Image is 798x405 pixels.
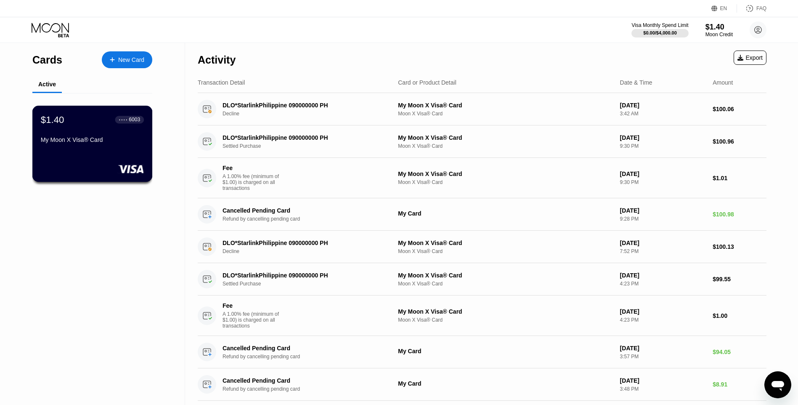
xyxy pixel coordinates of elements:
div: 9:30 PM [620,179,706,185]
div: My Card [398,348,613,354]
div: 7:52 PM [620,248,706,254]
div: $100.98 [713,211,766,218]
div: $1.01 [713,175,766,181]
div: Export [737,54,763,61]
div: Refund by cancelling pending card [223,386,397,392]
div: 3:57 PM [620,354,706,360]
div: DLO*StarlinkPhilippine 090000000 PH [223,240,384,246]
div: DLO*StarlinkPhilippine 090000000 PH [223,134,384,141]
div: Moon X Visa® Card [398,317,613,323]
div: 3:42 AM [620,111,706,117]
div: ● ● ● ● [119,118,127,121]
div: EN [711,4,737,13]
div: FAQ [756,5,766,11]
div: 9:30 PM [620,143,706,149]
div: $100.96 [713,138,766,145]
div: My Card [398,380,613,387]
div: 6003 [129,117,140,123]
div: DLO*StarlinkPhilippine 090000000 PH [223,272,384,279]
div: $1.00 [713,312,766,319]
div: My Moon X Visa® Card [41,136,144,143]
div: Date & Time [620,79,652,86]
div: $99.55 [713,276,766,282]
div: Fee [223,302,281,309]
div: $8.91 [713,381,766,388]
div: New Card [118,56,144,64]
div: Active [38,81,56,88]
div: A 1.00% fee (minimum of $1.00) is charged on all transactions [223,173,286,191]
div: Activity [198,54,236,66]
div: [DATE] [620,240,706,246]
div: FeeA 1.00% fee (minimum of $1.00) is charged on all transactionsMy Moon X Visa® CardMoon X Visa® ... [198,158,766,198]
div: Amount [713,79,733,86]
div: Visa Monthly Spend Limit$0.00/$4,000.00 [631,22,688,37]
div: My Moon X Visa® Card [398,102,613,109]
div: $100.06 [713,106,766,112]
div: FAQ [737,4,766,13]
div: Moon X Visa® Card [398,248,613,254]
div: 4:23 PM [620,317,706,323]
div: Cancelled Pending Card [223,377,384,384]
div: Refund by cancelling pending card [223,354,397,360]
div: 4:23 PM [620,281,706,287]
div: A 1.00% fee (minimum of $1.00) is charged on all transactions [223,311,286,329]
div: Cards [32,54,62,66]
div: [DATE] [620,308,706,315]
div: Card or Product Detail [398,79,456,86]
div: DLO*StarlinkPhilippine 090000000 PHDeclineMy Moon X Visa® CardMoon X Visa® Card[DATE]7:52 PM$100.13 [198,231,766,263]
div: Visa Monthly Spend Limit [631,22,688,28]
div: My Moon X Visa® Card [398,171,613,177]
div: EN [720,5,727,11]
div: 9:28 PM [620,216,706,222]
iframe: 启动消息传送窗口的按钮 [764,371,791,398]
div: Cancelled Pending Card [223,345,384,352]
div: [DATE] [620,345,706,352]
div: [DATE] [620,272,706,279]
div: My Moon X Visa® Card [398,134,613,141]
div: DLO*StarlinkPhilippine 090000000 PH [223,102,384,109]
div: DLO*StarlinkPhilippine 090000000 PHSettled PurchaseMy Moon X Visa® CardMoon X Visa® Card[DATE]4:2... [198,263,766,296]
div: $94.05 [713,349,766,355]
div: FeeA 1.00% fee (minimum of $1.00) is charged on all transactionsMy Moon X Visa® CardMoon X Visa® ... [198,296,766,336]
div: Decline [223,111,397,117]
div: New Card [102,51,152,68]
div: Refund by cancelling pending card [223,216,397,222]
div: $1.40 [705,23,733,32]
div: DLO*StarlinkPhilippine 090000000 PHDeclineMy Moon X Visa® CardMoon X Visa® Card[DATE]3:42 AM$100.06 [198,93,766,125]
div: $100.13 [713,243,766,250]
div: Transaction Detail [198,79,245,86]
div: Cancelled Pending CardRefund by cancelling pending cardMy Card[DATE]9:28 PM$100.98 [198,198,766,231]
div: My Card [398,210,613,217]
div: Cancelled Pending Card [223,207,384,214]
div: $1.40 [41,114,64,125]
div: Moon X Visa® Card [398,281,613,287]
div: Settled Purchase [223,143,397,149]
div: Cancelled Pending CardRefund by cancelling pending cardMy Card[DATE]3:48 PM$8.91 [198,368,766,401]
div: Moon Credit [705,32,733,37]
div: [DATE] [620,134,706,141]
div: [DATE] [620,207,706,214]
div: [DATE] [620,377,706,384]
div: Settled Purchase [223,281,397,287]
div: [DATE] [620,102,706,109]
div: Cancelled Pending CardRefund by cancelling pending cardMy Card[DATE]3:57 PM$94.05 [198,336,766,368]
div: $0.00 / $4,000.00 [643,30,677,35]
div: [DATE] [620,171,706,177]
div: Moon X Visa® Card [398,179,613,185]
div: Export [734,51,766,65]
div: $1.40● ● ● ●6003My Moon X Visa® Card [33,106,152,181]
div: DLO*StarlinkPhilippine 090000000 PHSettled PurchaseMy Moon X Visa® CardMoon X Visa® Card[DATE]9:3... [198,125,766,158]
div: Fee [223,165,281,171]
div: Moon X Visa® Card [398,143,613,149]
div: Moon X Visa® Card [398,111,613,117]
div: Decline [223,248,397,254]
div: My Moon X Visa® Card [398,272,613,279]
div: My Moon X Visa® Card [398,308,613,315]
div: $1.40Moon Credit [705,23,733,37]
div: My Moon X Visa® Card [398,240,613,246]
div: 3:48 PM [620,386,706,392]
